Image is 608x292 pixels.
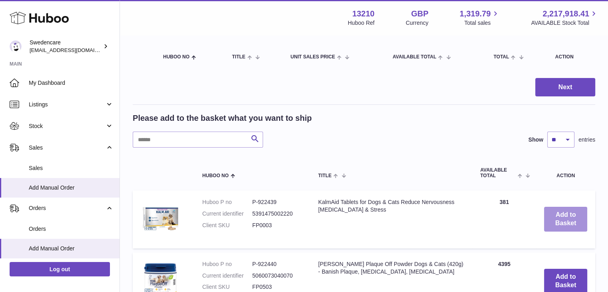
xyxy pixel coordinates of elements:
dt: Huboo P no [202,198,252,206]
span: Huboo no [163,54,189,60]
strong: 13210 [352,8,375,19]
span: My Dashboard [29,79,114,87]
a: 1,319.79 Total sales [460,8,500,27]
a: 2,217,918.41 AVAILABLE Stock Total [531,8,598,27]
span: Add Manual Order [29,184,114,192]
span: 1,319.79 [460,8,491,19]
strong: GBP [411,8,428,19]
span: AVAILABLE Stock Total [531,19,598,27]
span: entries [578,136,595,144]
span: Add Manual Order [29,245,114,252]
dd: P-922440 [252,260,302,268]
h2: Please add to the basket what you want to ship [133,113,312,124]
dt: Huboo P no [202,260,252,268]
td: KalmAid Tablets for Dogs & Cats Reduce Nervousness [MEDICAL_DATA] & Stress [310,190,472,248]
th: Action [536,160,595,186]
span: Total [494,54,509,60]
dd: FP0503 [252,283,302,291]
dt: Client SKU [202,283,252,291]
div: Currency [406,19,429,27]
a: Log out [10,262,110,276]
div: Swedencare [30,39,102,54]
dd: 5391475002220 [252,210,302,218]
button: Add to Basket [544,207,587,232]
dd: FP0003 [252,222,302,229]
span: Title [232,54,245,60]
span: Title [318,173,331,178]
span: Huboo no [202,173,229,178]
td: 381 [472,190,536,248]
span: AVAILABLE Total [393,54,436,60]
img: internalAdmin-13210@internal.huboo.com [10,40,22,52]
label: Show [528,136,543,144]
dd: 5060073040070 [252,272,302,280]
span: AVAILABLE Total [480,168,516,178]
span: Unit Sales Price [291,54,335,60]
span: Listings [29,101,105,108]
button: Next [535,78,595,97]
dd: P-922439 [252,198,302,206]
span: 2,217,918.41 [542,8,589,19]
span: Orders [29,204,105,212]
dt: Current identifier [202,272,252,280]
span: Stock [29,122,105,130]
div: Huboo Ref [348,19,375,27]
dt: Client SKU [202,222,252,229]
span: Sales [29,164,114,172]
div: Action [555,54,587,60]
span: Total sales [464,19,500,27]
dt: Current identifier [202,210,252,218]
span: Sales [29,144,105,152]
span: Orders [29,225,114,233]
span: [EMAIL_ADDRESS][DOMAIN_NAME] [30,47,118,53]
img: KalmAid Tablets for Dogs & Cats Reduce Nervousness Separation Anxiety & Stress [141,198,181,238]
